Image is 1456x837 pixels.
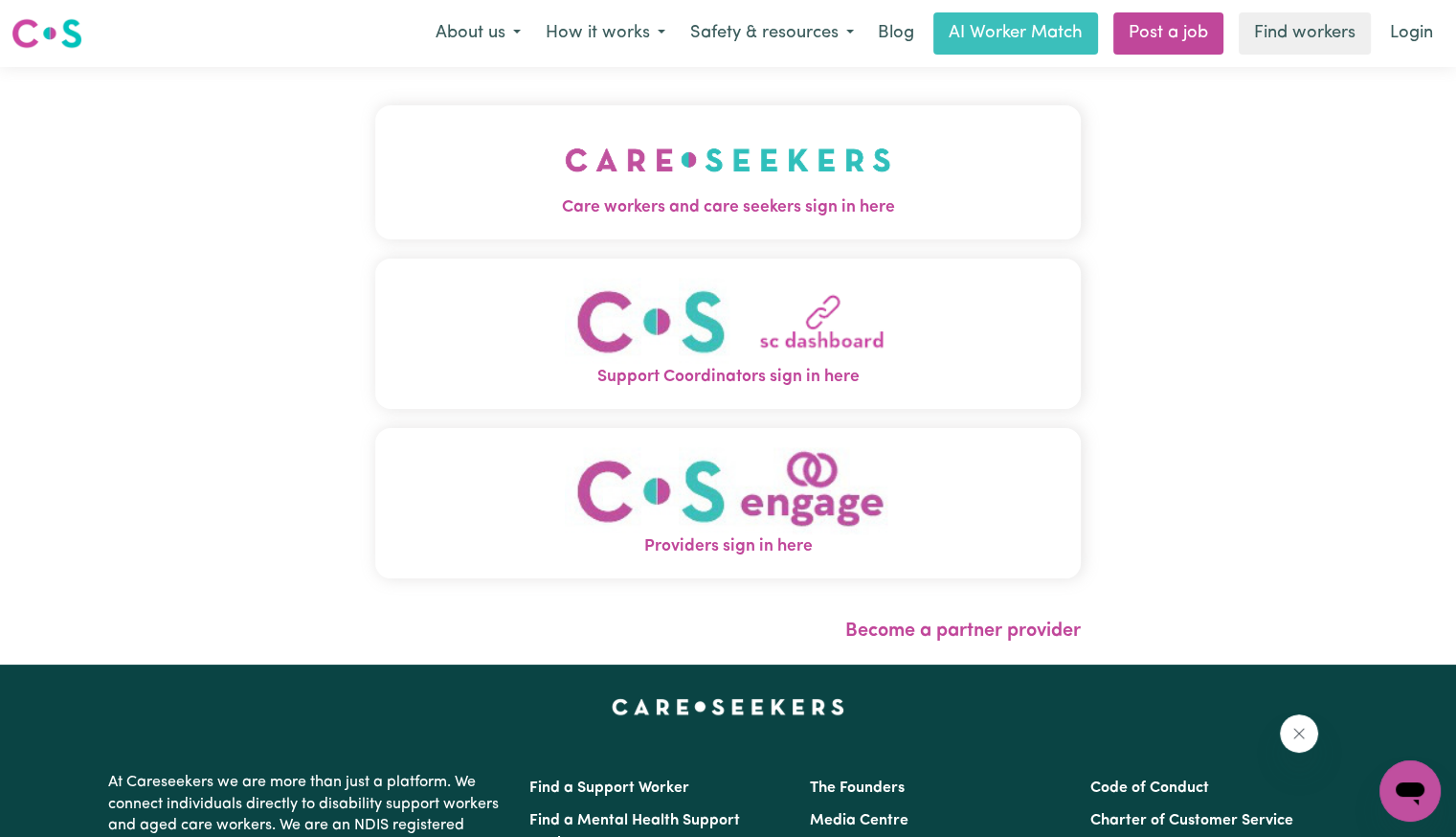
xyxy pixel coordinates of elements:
a: Login [1378,12,1445,55]
iframe: Close message [1280,714,1318,753]
button: Safety & resources [678,13,866,54]
a: Careseekers home page [612,699,844,714]
img: Careseekers logo [11,16,82,51]
a: The Founders [810,780,905,796]
button: Care workers and care seekers sign in here [375,105,1081,239]
a: Blog [866,12,926,55]
span: Need any help? [11,13,116,29]
a: Post a job [1113,12,1223,55]
a: AI Worker Match [933,12,1098,55]
span: Support Coordinators sign in here [375,365,1081,390]
button: How it works [533,13,678,54]
span: Care workers and care seekers sign in here [375,195,1081,220]
button: Providers sign in here [375,428,1081,578]
button: About us [423,13,533,54]
a: Find workers [1239,12,1371,55]
a: Media Centre [810,813,908,828]
a: Find a Support Worker [529,780,689,796]
a: Code of Conduct [1090,780,1209,796]
a: Charter of Customer Service [1090,813,1293,828]
iframe: Button to launch messaging window [1379,760,1441,822]
button: Support Coordinators sign in here [375,259,1081,409]
a: Become a partner provider [845,622,1081,641]
span: Providers sign in here [375,534,1081,559]
a: Careseekers logo [11,11,82,56]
